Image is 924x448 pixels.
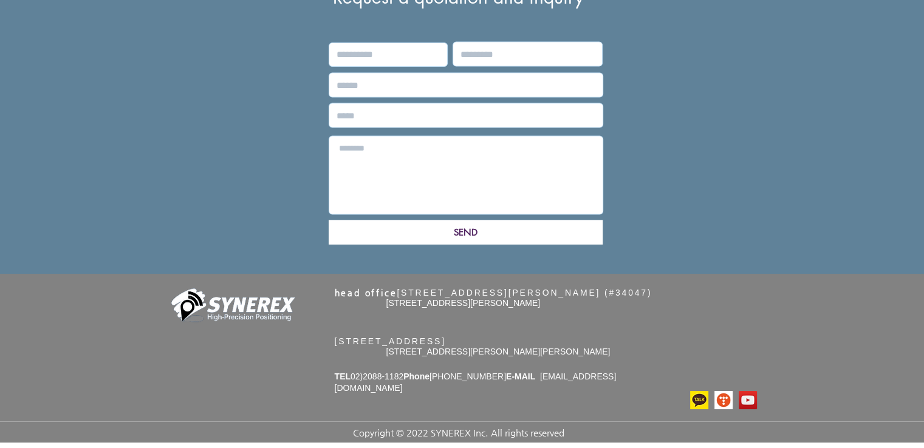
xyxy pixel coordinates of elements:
span: 02)2088-1182 [PHONE_NUMBER] [335,372,617,393]
img: 유튜브 사회 아이콘 [739,391,757,409]
span: [STREET_ADDRESS][PERSON_NAME] (#34047) [335,288,652,297]
span: [STREET_ADDRESS][PERSON_NAME][PERSON_NAME] [386,347,611,356]
span: [STREET_ADDRESS][PERSON_NAME] [386,298,541,308]
span: TEL [335,372,351,381]
button: SEND [329,220,603,245]
iframe: Wix Chat [784,396,924,448]
img: company_logo-removebg-preview.png [165,287,298,327]
span: Copyright © 2022 SYNEREX Inc. All rights reserved [353,427,564,438]
ul: Social Bar [690,391,757,409]
img: 티스토리로고 [714,391,733,409]
span: E-MAIL [506,372,535,381]
span: head office [335,288,397,297]
span: SEND [454,226,477,239]
img: kakao [690,391,708,409]
span: Phone [403,372,429,381]
span: ​[STREET_ADDRESS] [335,336,446,346]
